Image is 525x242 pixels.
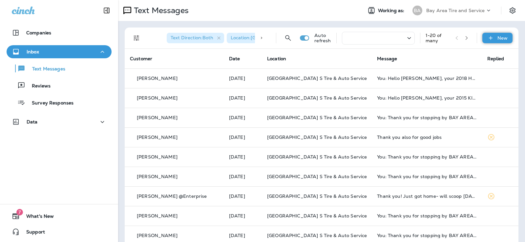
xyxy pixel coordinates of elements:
[377,174,476,179] div: You: Thank you for stopping by BAY AREA Point S Tire & Auto Service! If you're happy with the ser...
[377,95,476,101] div: You: Hello Joanne, your 2015 KIA OPTIMA is due for an oil change. Come into BAY AREA Point S Tire...
[282,31,295,45] button: Search Messages
[229,56,240,62] span: Date
[377,135,476,140] div: Thank you also for good jobs
[25,100,73,106] p: Survey Responses
[229,135,257,140] p: Aug 16, 2025 01:32 PM
[377,233,476,238] div: You: Thank you for stopping by BAY AREA Point S Tire & Auto Service! If you're happy with the ser...
[7,26,112,39] button: Companies
[137,95,178,101] p: [PERSON_NAME]
[267,213,367,219] span: [GEOGRAPHIC_DATA] S Tire & Auto Service
[7,62,112,75] button: Text Messages
[267,193,367,199] span: [GEOGRAPHIC_DATA] S Tire & Auto Service
[377,213,476,218] div: You: Thank you for stopping by BAY AREA Point S Tire & Auto Service! If you're happy with the ser...
[507,5,518,16] button: Settings
[137,174,178,179] p: [PERSON_NAME]
[20,214,54,221] span: What's New
[137,213,178,218] p: [PERSON_NAME]
[231,35,349,41] span: Location : [GEOGRAPHIC_DATA] S Tire & Auto Service
[267,134,367,140] span: [GEOGRAPHIC_DATA] S Tire & Auto Service
[171,35,213,41] span: Text Direction : Both
[137,135,178,140] p: [PERSON_NAME]
[137,194,207,199] p: [PERSON_NAME] @Enterprise
[426,33,450,43] div: 1 - 20 of many
[137,154,178,159] p: [PERSON_NAME]
[130,56,152,62] span: Customer
[227,33,345,43] div: Location:[GEOGRAPHIC_DATA] S Tire & Auto Service
[25,83,51,89] p: Reviews
[377,56,397,62] span: Message
[130,31,143,45] button: Filters
[7,225,112,238] button: Support
[377,154,476,159] div: You: Thank you for stopping by BAY AREA Point S Tire & Auto Service! If you're happy with the ser...
[229,115,257,120] p: Aug 16, 2025 03:26 PM
[487,56,504,62] span: Replied
[26,66,65,72] p: Text Messages
[497,35,508,41] p: New
[267,154,367,160] span: [GEOGRAPHIC_DATA] S Tire & Auto Service
[229,95,257,101] p: Aug 17, 2025 10:07 AM
[97,4,116,17] button: Collapse Sidebar
[26,30,51,35] p: Companies
[229,213,257,218] p: Aug 16, 2025 12:26 PM
[137,76,178,81] p: [PERSON_NAME]
[229,233,257,238] p: Aug 16, 2025 11:26 AM
[377,115,476,120] div: You: Thank you for stopping by BAY AREA Point S Tire & Auto Service! If you're happy with the ser...
[167,33,224,43] div: Text Direction:Both
[267,75,367,81] span: [GEOGRAPHIC_DATA] S Tire & Auto Service
[267,115,367,121] span: [GEOGRAPHIC_DATA] S Tire & Auto Service
[267,95,367,101] span: [GEOGRAPHIC_DATA] S Tire & Auto Service
[267,174,367,179] span: [GEOGRAPHIC_DATA] S Tire & Auto Service
[131,6,189,15] p: Text Messages
[229,154,257,159] p: Aug 16, 2025 01:26 PM
[7,210,112,223] button: 7What's New
[426,8,485,13] p: Bay Area Tire and Service
[27,119,38,124] p: Data
[137,233,178,238] p: [PERSON_NAME]
[377,76,476,81] div: You: Hello Kwan, your 2018 HONDA CR-V is due for an oil change. Come into BAY AREA Point S Tire &...
[412,6,422,15] div: BA
[377,194,476,199] div: Thank you! Just got home- will scoop on Monday
[20,229,45,237] span: Support
[267,56,286,62] span: Location
[229,194,257,199] p: Aug 16, 2025 01:07 PM
[314,33,331,43] p: Auto refresh
[7,96,112,109] button: Survey Responses
[7,115,112,128] button: Data
[137,115,178,120] p: [PERSON_NAME]
[7,45,112,58] button: Inbox
[378,8,406,13] span: Working as:
[267,233,367,238] span: [GEOGRAPHIC_DATA] S Tire & Auto Service
[7,79,112,92] button: Reviews
[229,76,257,81] p: Aug 17, 2025 10:07 AM
[27,49,39,54] p: Inbox
[229,174,257,179] p: Aug 16, 2025 01:26 PM
[16,209,23,215] span: 7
